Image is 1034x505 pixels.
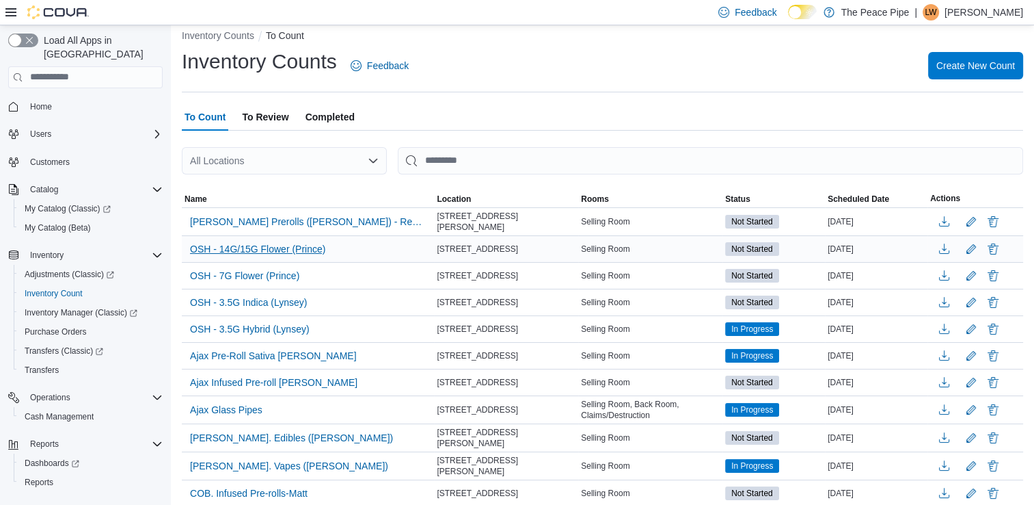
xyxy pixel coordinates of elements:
[944,4,1023,21] p: [PERSON_NAME]
[25,154,75,170] a: Customers
[3,125,168,144] button: Users
[345,52,414,79] a: Feedback
[725,194,750,205] span: Status
[19,343,109,359] a: Transfers (Classic)
[25,181,163,198] span: Catalog
[25,436,64,452] button: Reports
[25,98,163,115] span: Home
[725,296,779,309] span: Not Started
[914,4,917,21] p: |
[185,292,312,313] button: OSH - 3.5G Indica (Lynsey)
[25,389,163,406] span: Operations
[731,216,773,228] span: Not Started
[38,34,163,61] span: Load All Apps in [GEOGRAPHIC_DATA]
[3,96,168,116] button: Home
[190,487,308,500] span: COB. Infused Pre-rolls-Matt
[190,376,357,389] span: Ajax Infused Pre-roll [PERSON_NAME]
[190,242,325,256] span: OSH - 14G/15G Flower (Prince)
[3,246,168,265] button: Inventory
[828,194,889,205] span: Scheduled Date
[25,307,137,318] span: Inventory Manager (Classic)
[825,402,927,418] div: [DATE]
[578,396,722,424] div: Selling Room, Back Room, Claims/Destruction
[190,403,262,417] span: Ajax Glass Pipes
[25,389,76,406] button: Operations
[725,487,779,500] span: Not Started
[25,222,91,233] span: My Catalog (Beta)
[25,153,163,170] span: Customers
[985,485,1001,502] button: Delete
[437,377,518,388] span: [STREET_ADDRESS]
[190,349,357,363] span: Ajax Pre-Roll Sativa [PERSON_NAME]
[368,155,379,166] button: Open list of options
[928,52,1023,79] button: Create New Count
[985,241,1001,257] button: Delete
[182,48,337,75] h1: Inventory Counts
[725,376,779,389] span: Not Started
[19,285,88,302] a: Inventory Count
[578,268,722,284] div: Selling Room
[14,473,168,492] button: Reports
[185,319,315,339] button: OSH - 3.5G Hybrid (Lynsey)
[437,427,575,449] span: [STREET_ADDRESS][PERSON_NAME]
[19,474,163,491] span: Reports
[25,288,83,299] span: Inventory Count
[963,456,979,476] button: Edit count details
[985,321,1001,337] button: Delete
[985,402,1001,418] button: Delete
[19,362,163,378] span: Transfers
[825,268,927,284] div: [DATE]
[19,266,120,283] a: Adjustments (Classic)
[185,239,331,259] button: OSH - 14G/15G Flower (Prince)
[19,343,163,359] span: Transfers (Classic)
[788,5,817,19] input: Dark Mode
[25,365,59,376] span: Transfers
[731,404,773,416] span: In Progress
[30,184,58,195] span: Catalog
[19,455,163,471] span: Dashboards
[185,400,268,420] button: Ajax Glass Pipes
[19,324,92,340] a: Purchase Orders
[731,350,773,362] span: In Progress
[437,211,575,233] span: [STREET_ADDRESS][PERSON_NAME]
[963,292,979,313] button: Edit count details
[985,348,1001,364] button: Delete
[825,374,927,391] div: [DATE]
[735,5,776,19] span: Feedback
[725,242,779,256] span: Not Started
[963,372,979,393] button: Edit count details
[185,211,431,232] button: [PERSON_NAME] Prerolls ([PERSON_NAME]) - Recount
[30,392,70,403] span: Operations
[841,4,910,21] p: The Peace Pipe
[578,213,722,230] div: Selling Room
[434,191,578,207] button: Location
[25,99,57,115] a: Home
[19,220,163,236] span: My Catalog (Beta)
[725,215,779,229] span: Not Started
[731,323,773,335] span: In Progress
[437,194,471,205] span: Location
[19,474,59,491] a: Reports
[725,431,779,445] span: Not Started
[437,455,575,477] span: [STREET_ADDRESS][PERSON_NAME]
[14,199,168,218] a: My Catalog (Classic)
[437,297,518,308] span: [STREET_ADDRESS]
[578,321,722,337] div: Selling Room
[19,200,116,217] a: My Catalog (Classic)
[925,4,936,21] span: LW
[963,346,979,366] button: Edit count details
[578,294,722,311] div: Selling Room
[3,152,168,172] button: Customers
[731,376,773,389] span: Not Started
[722,191,825,207] button: Status
[731,296,773,309] span: Not Started
[825,321,927,337] div: [DATE]
[19,409,163,425] span: Cash Management
[578,485,722,502] div: Selling Room
[242,103,288,131] span: To Review
[985,430,1001,446] button: Delete
[985,294,1001,311] button: Delete
[30,129,51,140] span: Users
[25,477,53,488] span: Reports
[3,180,168,199] button: Catalog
